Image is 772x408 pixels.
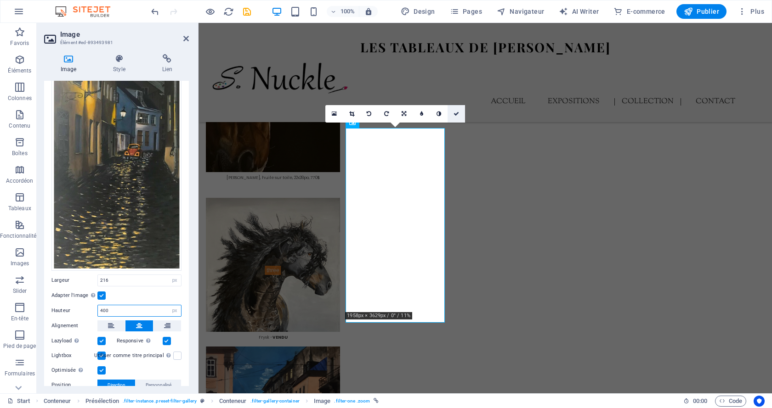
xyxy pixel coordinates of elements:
[117,335,163,347] label: Responsive
[8,205,31,212] p: Tableaux
[738,7,764,16] span: Plus
[699,397,701,404] span: :
[559,7,599,16] span: AI Writer
[51,22,182,271] div: 35eRuetroiteTallinnEstonie18x36-ijl9rGuWX5EMm-IeNDvnLQ.jpg
[7,396,30,407] a: Cliquez pour annuler la sélection. Double-cliquez pour ouvrir Pages.
[136,380,181,391] button: Personnalisé
[204,6,216,17] button: Cliquez ici pour quitter le mode Aperçu et poursuivre l'édition.
[51,335,97,347] label: Lazyload
[401,7,435,16] span: Design
[108,380,125,391] span: Direction
[123,396,197,407] span: . filter-instance .preset-filter-gallery
[219,396,247,407] span: Cliquez pour sélectionner. Double-cliquez pour modifier.
[715,396,746,407] button: Code
[314,396,330,407] span: Cliquez pour sélectionner. Double-cliquez pour modifier.
[360,105,378,123] a: Pivoter à gauche 90°
[9,122,30,129] p: Contenu
[325,105,343,123] a: Sélectionnez les fichiers depuis le Gestionnaire de fichiers, les photos du stock ou téléversez u...
[242,6,252,17] i: Enregistrer (Ctrl+S)
[5,370,35,377] p: Formulaires
[684,7,719,16] span: Publier
[250,396,300,407] span: . filter-gallery-container
[430,105,448,123] a: Échelle de gris
[44,396,71,407] span: Cliquez pour sélectionner. Double-cliquez pour modifier.
[341,6,355,17] h6: 100%
[497,7,544,16] span: Navigateur
[395,105,413,123] a: Modifier l'orientation
[334,396,370,407] span: . filter-one .zoom
[51,380,97,391] label: Position
[60,30,189,39] h2: Image
[85,396,119,407] span: Cliquez pour sélectionner. Double-cliquez pour modifier.
[149,6,160,17] button: undo
[719,396,742,407] span: Code
[51,320,97,331] label: Alignement
[343,105,360,123] a: Mode rogner
[493,4,548,19] button: Navigateur
[60,39,170,47] h3: Élément #ed-893493981
[51,365,97,376] label: Optimisée
[397,4,439,19] div: Design (Ctrl+Alt+Y)
[12,150,28,157] p: Boîtes
[6,177,33,184] p: Accordéon
[11,315,28,322] p: En-tête
[3,342,36,350] p: Pied de page
[146,380,171,391] span: Personnalisé
[8,67,31,74] p: Éléments
[51,290,97,301] label: Adapter l'image
[693,396,707,407] span: 00 00
[610,4,669,19] button: E-commerce
[327,6,359,17] button: 100%
[11,260,29,267] p: Images
[8,95,32,102] p: Colonnes
[94,350,173,361] label: Utiliser comme titre principal
[448,105,465,123] a: Confirmer ( Ctrl ⏎ )
[241,6,252,17] button: save
[13,287,27,295] p: Slider
[378,105,395,123] a: Pivoter à droite 90°
[676,4,727,19] button: Publier
[413,105,430,123] a: Flouter
[96,54,145,73] h4: Style
[734,4,768,19] button: Plus
[446,4,486,19] button: Pages
[450,7,482,16] span: Pages
[683,396,708,407] h6: Durée de la session
[51,278,97,283] label: Largeur
[97,380,135,391] button: Direction
[51,308,97,313] label: Hauteur
[146,54,189,73] h4: Lien
[374,398,379,403] i: Cet élément a un lien.
[613,7,665,16] span: E-commerce
[223,6,234,17] i: Actualiser la page
[150,6,160,17] i: Annuler : Modifier la hauteur de l'image (Ctrl+Z)
[44,54,96,73] h4: Image
[10,39,29,47] p: Favoris
[200,398,204,403] i: Cet élément est une présélection personnalisable.
[44,396,379,407] nav: breadcrumb
[555,4,602,19] button: AI Writer
[53,6,122,17] img: Editor Logo
[51,350,97,361] label: Lightbox
[754,396,765,407] button: Usercentrics
[223,6,234,17] button: reload
[397,4,439,19] button: Design
[364,7,373,16] i: Lors du redimensionnement, ajuster automatiquement le niveau de zoom en fonction de l'appareil sé...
